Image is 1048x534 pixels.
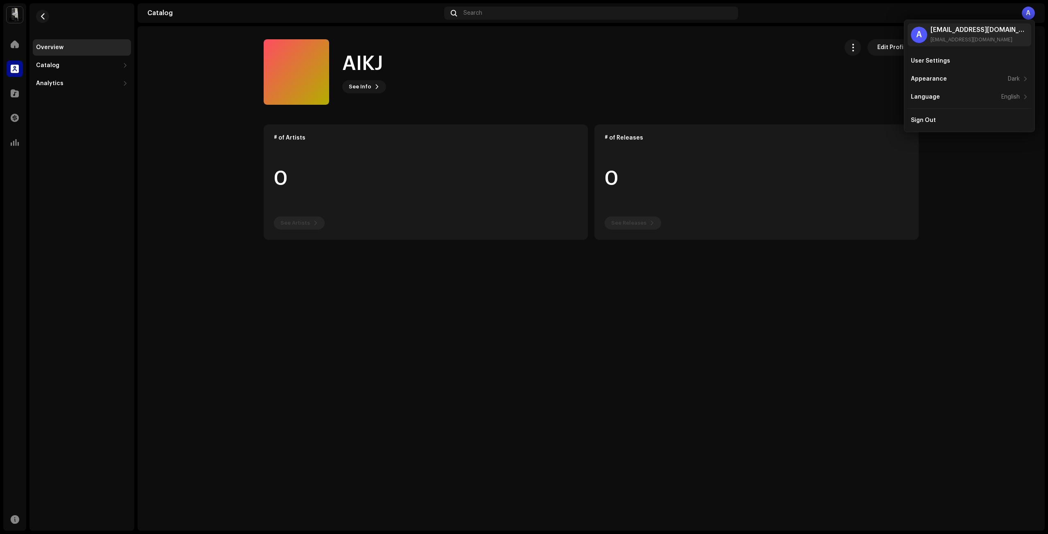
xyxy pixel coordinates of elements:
[342,80,386,93] button: See Info
[33,57,131,74] re-m-nav-dropdown: Catalog
[1008,76,1020,82] div: Dark
[931,36,1028,43] div: [EMAIL_ADDRESS][DOMAIN_NAME]
[1022,7,1035,20] div: A
[1001,94,1020,100] div: English
[264,124,588,240] re-o-card-data: # of Artists
[33,75,131,92] re-m-nav-dropdown: Analytics
[867,39,919,56] button: Edit Profile
[911,27,927,43] div: A
[908,53,1031,69] re-m-nav-item: User Settings
[36,80,63,87] div: Analytics
[931,27,1028,33] div: [EMAIL_ADDRESS][DOMAIN_NAME]
[7,7,23,23] img: 28cd5e4f-d8b3-4e3e-9048-38ae6d8d791a
[36,44,63,51] div: Overview
[594,124,919,240] re-o-card-data: # of Releases
[911,117,936,124] div: Sign Out
[908,89,1031,105] re-m-nav-item: Language
[908,71,1031,87] re-m-nav-item: Appearance
[911,58,950,64] div: User Settings
[36,62,59,69] div: Catalog
[911,76,947,82] div: Appearance
[908,112,1031,128] re-m-nav-item: Sign Out
[911,94,940,100] div: Language
[877,39,909,56] span: Edit Profile
[463,10,482,16] span: Search
[147,10,441,16] div: Catalog
[342,51,383,77] h1: AIKJ
[33,39,131,56] re-m-nav-item: Overview
[349,79,371,95] span: See Info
